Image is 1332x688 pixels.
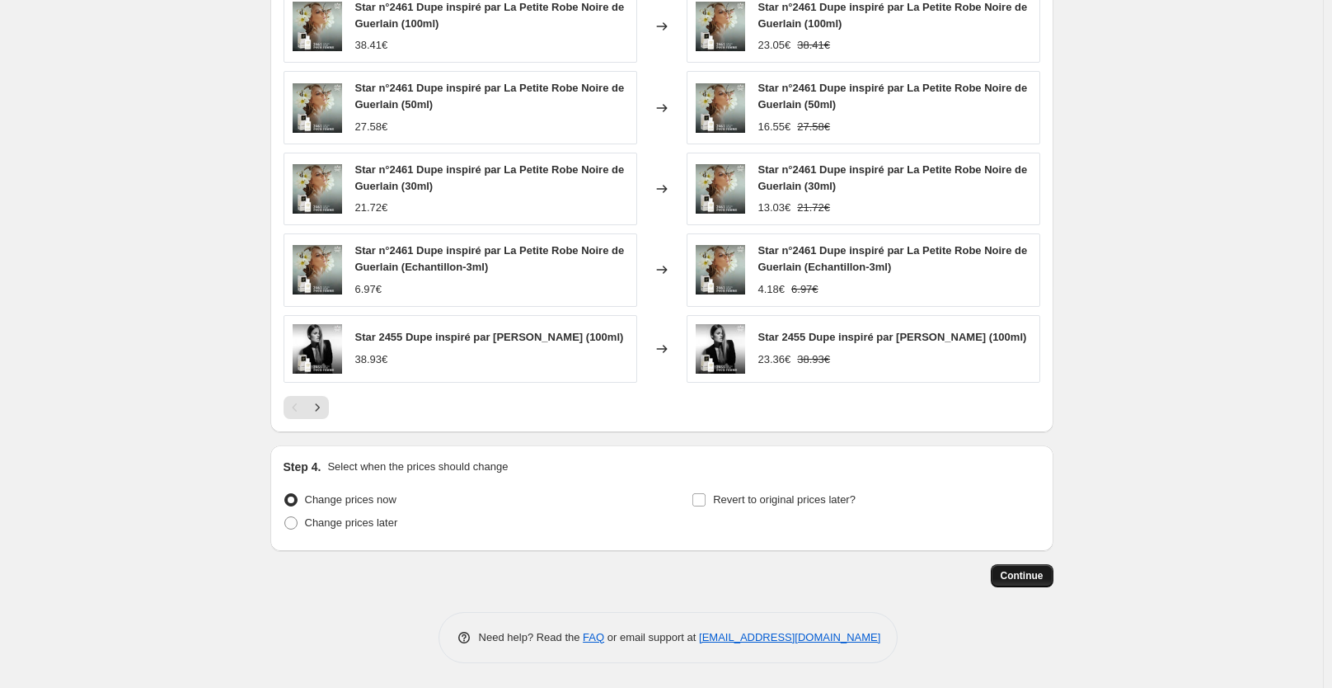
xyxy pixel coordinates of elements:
span: Star 2455 Dupe inspiré par [PERSON_NAME] (100ml) [355,331,624,343]
div: 38.41€ [355,37,388,54]
strike: 27.58€ [797,119,830,135]
span: Star n°2461 Dupe inspiré par La Petite Robe Noire de Guerlain (30ml) [355,163,625,192]
h2: Step 4. [284,459,321,475]
span: Continue [1001,569,1044,582]
img: 2461-parfums-star_80x.jpg [696,2,745,51]
span: Star n°2461 Dupe inspiré par La Petite Robe Noire de Guerlain (30ml) [758,163,1028,192]
span: Star n°2461 Dupe inspiré par La Petite Robe Noire de Guerlain (100ml) [758,1,1028,30]
a: FAQ [583,631,604,643]
img: 2461-parfums-star_80x.jpg [696,245,745,295]
strike: 38.93€ [797,351,830,368]
img: 2461-parfums-star_80x.jpg [293,83,342,133]
div: 38.93€ [355,351,388,368]
div: 16.55€ [758,119,791,135]
strike: 38.41€ [797,37,830,54]
img: 2461-parfums-star_80x.jpg [293,164,342,214]
nav: Pagination [284,396,329,419]
div: 21.72€ [355,200,388,216]
p: Select when the prices should change [327,459,508,475]
span: Star 2455 Dupe inspiré par [PERSON_NAME] (100ml) [758,331,1027,343]
span: Star n°2461 Dupe inspiré par La Petite Robe Noire de Guerlain (Echantillon-3ml) [355,244,625,273]
span: Star n°2461 Dupe inspiré par La Petite Robe Noire de Guerlain (100ml) [355,1,625,30]
span: or email support at [604,631,699,643]
div: 13.03€ [758,200,791,216]
img: 2461-parfums-star_80x.jpg [293,245,342,295]
span: Star n°2461 Dupe inspiré par La Petite Robe Noire de Guerlain (Echantillon-3ml) [758,244,1028,273]
div: 6.97€ [355,281,382,298]
div: 23.36€ [758,351,791,368]
button: Continue [991,564,1053,587]
span: Change prices later [305,516,398,529]
strike: 6.97€ [791,281,818,298]
img: 2461-parfums-star_80x.jpg [293,2,342,51]
div: 4.18€ [758,281,786,298]
a: [EMAIL_ADDRESS][DOMAIN_NAME] [699,631,880,643]
img: 2461-parfums-star_80x.jpg [696,164,745,214]
span: Revert to original prices later? [713,493,856,506]
span: Change prices now [305,493,396,506]
span: Need help? Read the [479,631,584,643]
span: Star n°2461 Dupe inspiré par La Petite Robe Noire de Guerlain (50ml) [355,82,625,111]
strike: 21.72€ [797,200,830,216]
img: 2455-parfums-star_80x.jpg [696,324,745,374]
div: 27.58€ [355,119,388,135]
span: Star n°2461 Dupe inspiré par La Petite Robe Noire de Guerlain (50ml) [758,82,1028,111]
img: 2461-parfums-star_80x.jpg [696,83,745,133]
img: 2455-parfums-star_80x.jpg [293,324,342,374]
button: Next [306,396,329,419]
div: 23.05€ [758,37,791,54]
